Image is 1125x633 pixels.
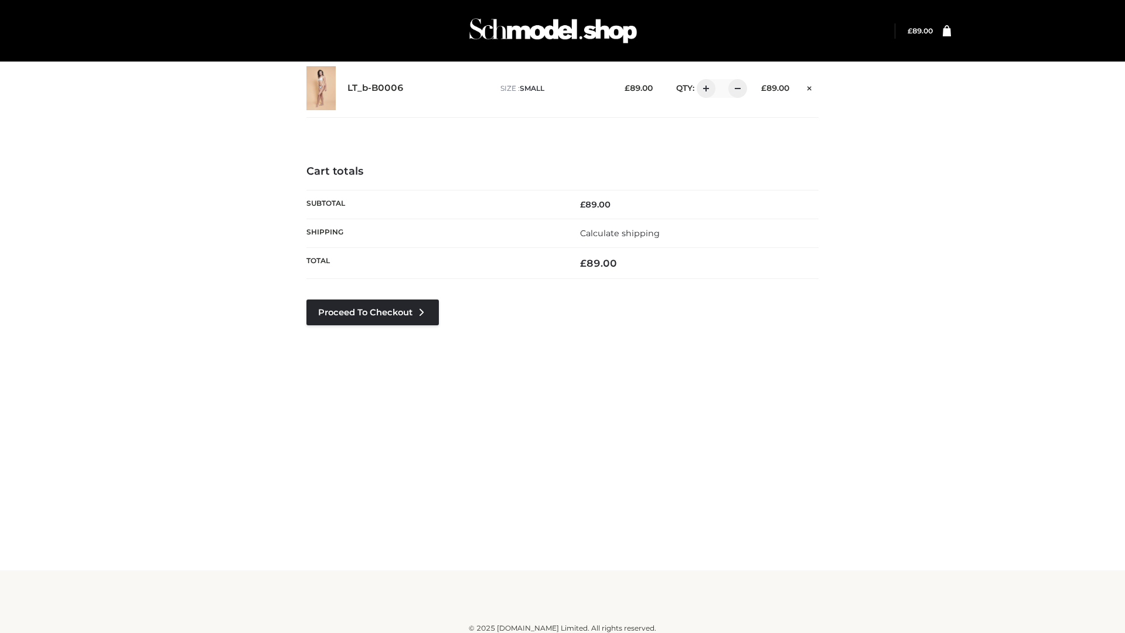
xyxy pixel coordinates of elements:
bdi: 89.00 [908,26,933,35]
a: Proceed to Checkout [306,300,439,325]
th: Shipping [306,219,562,247]
a: Remove this item [801,79,819,94]
span: £ [761,83,766,93]
img: Schmodel Admin 964 [465,8,641,54]
bdi: 89.00 [580,199,611,210]
div: QTY: [664,79,743,98]
span: £ [580,199,585,210]
bdi: 89.00 [580,257,617,269]
span: £ [908,26,912,35]
span: £ [580,257,587,269]
th: Total [306,248,562,279]
span: £ [625,83,630,93]
a: Calculate shipping [580,228,660,239]
span: SMALL [520,84,544,93]
bdi: 89.00 [625,83,653,93]
a: LT_b-B0006 [347,83,404,94]
bdi: 89.00 [761,83,789,93]
a: £89.00 [908,26,933,35]
p: size : [500,83,606,94]
img: LT_b-B0006 - SMALL [306,66,336,110]
h4: Cart totals [306,165,819,178]
th: Subtotal [306,190,562,219]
